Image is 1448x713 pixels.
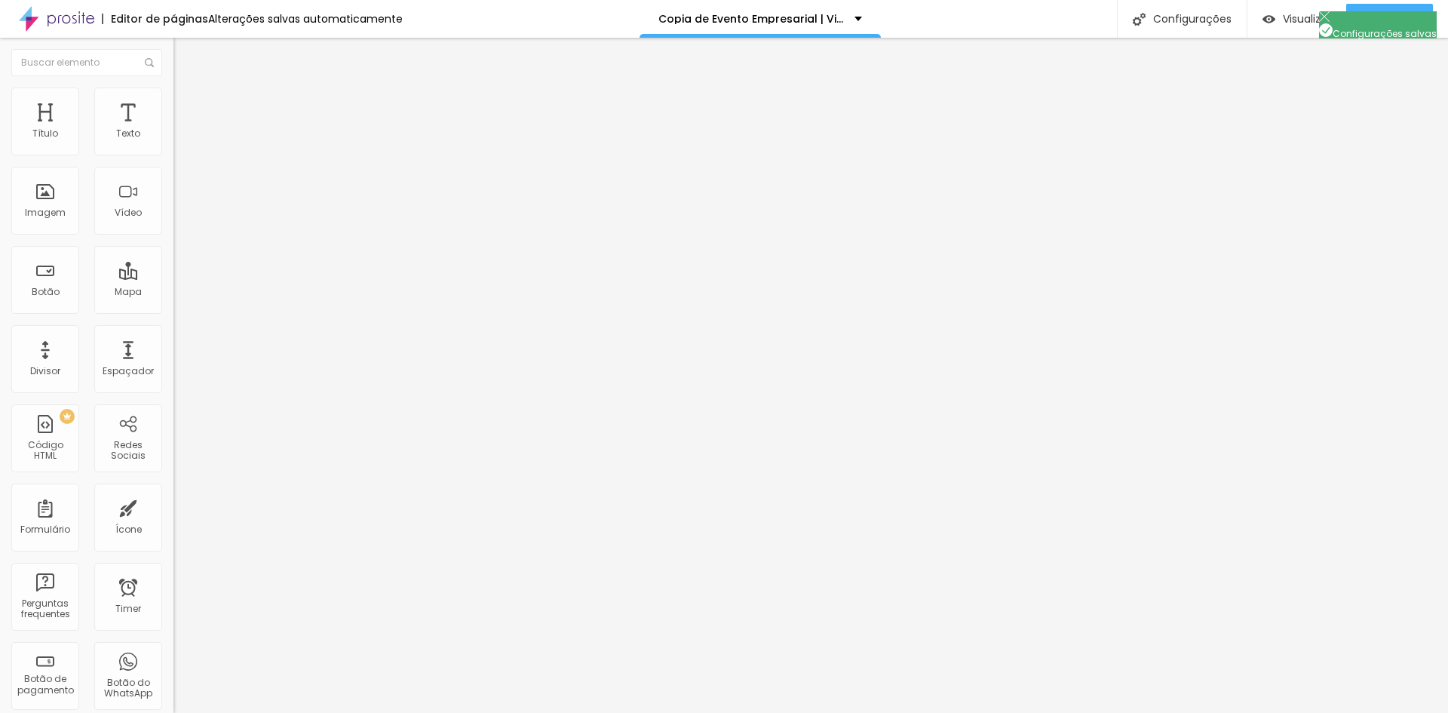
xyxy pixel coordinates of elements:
div: Botão do WhatsApp [98,678,158,699]
img: Icone [1133,13,1146,26]
div: Formulário [20,524,70,535]
div: Botão de pagamento [15,674,75,696]
input: Buscar elemento [11,49,162,76]
button: Publicar [1346,4,1433,34]
div: Editor de páginas [102,14,208,24]
div: Perguntas frequentes [15,598,75,620]
div: Divisor [30,366,60,376]
div: Código HTML [15,440,75,462]
img: view-1.svg [1262,13,1275,26]
span: Visualizar [1283,13,1331,25]
div: Espaçador [103,366,154,376]
img: Icone [1319,23,1333,37]
div: Vídeo [115,207,142,218]
button: Visualizar [1247,4,1346,34]
div: Timer [115,604,141,614]
div: Alterações salvas automaticamente [208,14,403,24]
div: Imagem [25,207,66,218]
div: Mapa [115,287,142,297]
div: Botão [32,287,60,297]
iframe: Editor [173,38,1448,713]
img: Icone [145,58,154,67]
img: Icone [1319,11,1330,22]
div: Redes Sociais [98,440,158,462]
p: Copia de Evento Empresarial | Viva Emergências Médicas [658,14,843,24]
div: Título [32,128,58,139]
span: Configurações salvas [1319,27,1437,40]
div: Ícone [115,524,142,535]
div: Texto [116,128,140,139]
